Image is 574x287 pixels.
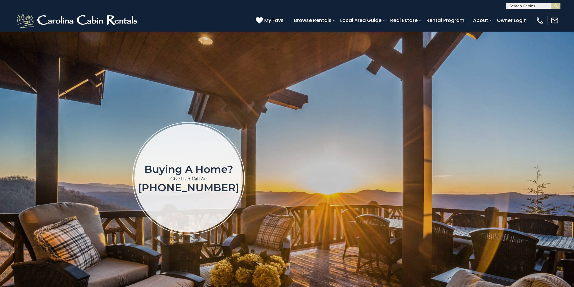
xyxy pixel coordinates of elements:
a: Rental Program [423,15,467,26]
a: Local Area Guide [337,15,384,26]
a: [PHONE_NUMBER] [138,181,239,194]
span: My Favs [264,17,284,24]
a: Owner Login [494,15,530,26]
img: phone-regular-white.png [536,16,544,25]
h1: Buying a home? [138,164,239,175]
p: Give Us A Call At: [138,175,239,183]
a: Real Estate [387,15,421,26]
img: mail-regular-white.png [550,16,559,25]
img: White-1-2.png [15,11,140,30]
a: My Favs [256,17,285,24]
a: About [470,15,491,26]
a: Browse Rentals [291,15,334,26]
